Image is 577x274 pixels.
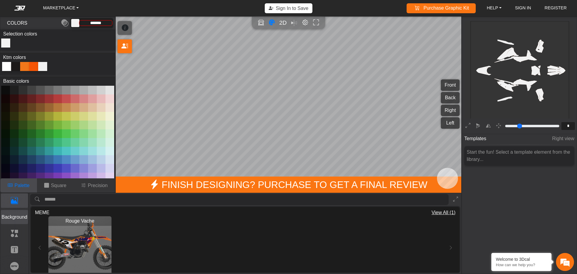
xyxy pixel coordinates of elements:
span: View All (1) [432,209,456,216]
div: Chat with us now [40,32,110,39]
label: Basic colors [0,77,32,86]
button: Background [1,210,28,224]
div: #f65505 [29,62,38,71]
button: Sign In to Save [265,3,313,13]
div: Articles [77,178,114,196]
div: #1c1919 [11,62,20,71]
button: Back [441,92,460,103]
button: Editor settings [301,19,310,27]
label: Ktm colors [0,53,29,62]
div: #F2F2F2 [1,38,10,48]
div: FAQs [40,178,78,196]
a: Purchase Graphic Kit [411,3,472,13]
label: Selection colors [3,30,37,38]
textarea: Type your message and hit 'Enter' [3,157,114,178]
button: Flip-x [474,122,483,131]
button: Right [441,105,460,116]
div: Color Toggle [0,29,115,51]
div: Minimize live chat window [99,3,113,17]
span: We're online! [35,71,83,128]
input: search asset [44,194,449,205]
span: Templates [464,133,486,144]
button: Open in Showroom [257,19,265,27]
button: Expand Library [451,194,460,205]
button: Left [441,117,460,129]
button: Precision [74,178,115,192]
p: Background [1,214,28,221]
span: Start the fun! Select a template element from the library... [467,149,570,162]
div: #f2771a [20,62,29,71]
button: 2D [279,19,287,27]
span: MEME [35,209,49,216]
button: Palette [0,178,37,192]
p: How can we help you? [496,263,547,267]
span: Right view [552,133,574,144]
div: #ffffffff [2,62,11,71]
span: Rouge Vache [65,217,95,225]
div: #f2f2f2 [38,62,47,71]
a: MARKETPLACE [41,4,81,13]
div: Navigation go back [7,31,16,40]
button: Pan [494,122,503,131]
span: COLORS [3,20,40,27]
span: 2D [279,20,287,26]
a: REGISTER [542,4,569,13]
button: Current color [71,19,79,27]
p: Precision [88,182,108,189]
span: Conversation [3,188,40,192]
span: Finish Designing? Purchase to get a final review [116,177,461,193]
button: Full screen [312,19,321,27]
button: Color tool [267,19,276,27]
button: Toggle Transparency [61,18,69,29]
a: SIGN IN [513,4,534,13]
button: Flip-y [484,122,493,131]
button: Front [441,79,460,91]
button: Square [37,178,74,192]
p: Palette [14,182,29,189]
div: Welcome to 3Dcal [496,257,547,262]
button: Expand 2D editor [463,122,473,131]
p: Square [51,182,66,189]
a: HELP [484,4,504,13]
